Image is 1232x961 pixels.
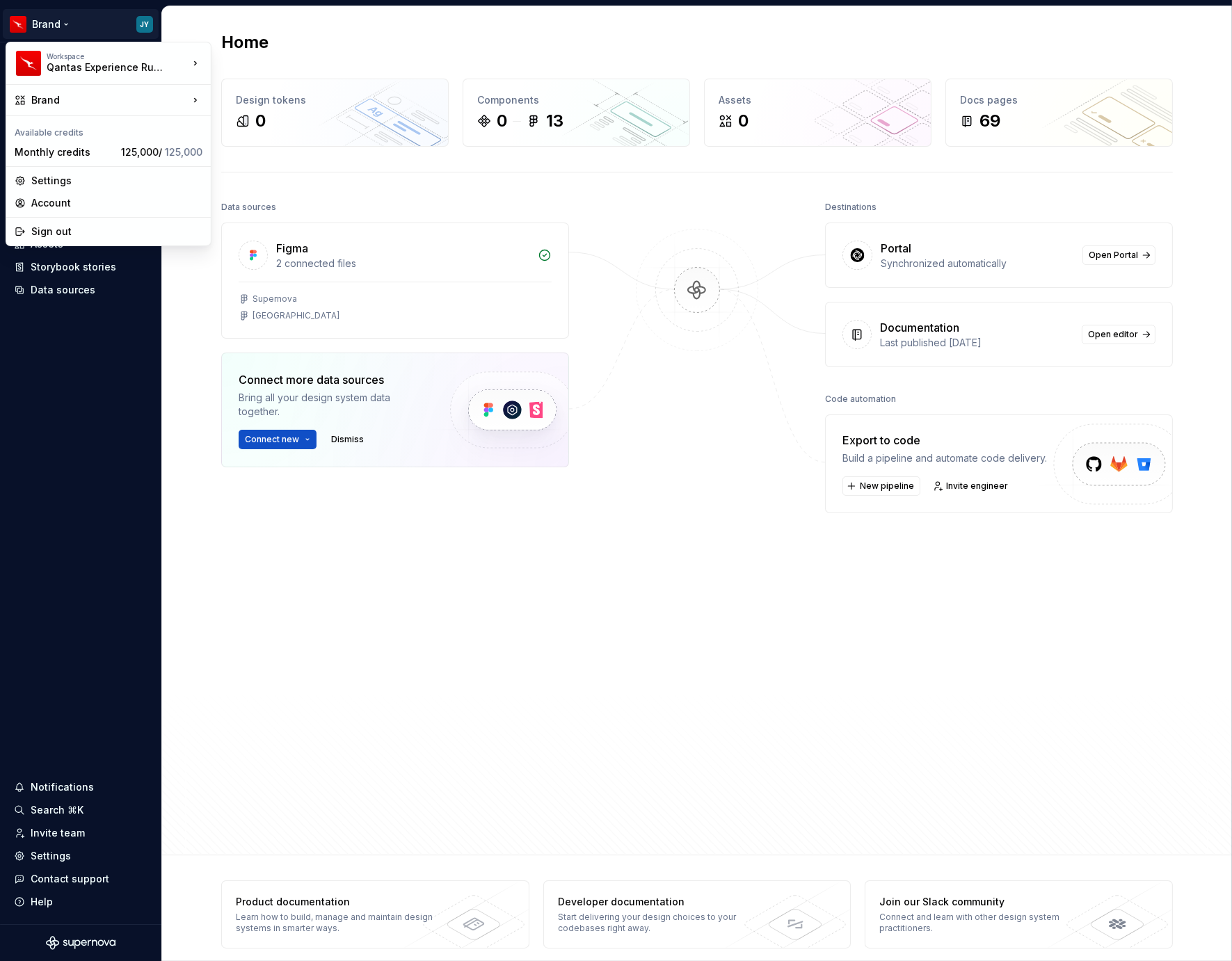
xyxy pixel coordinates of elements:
[165,146,202,158] span: 125,000
[31,196,202,210] div: Account
[9,119,208,141] div: Available credits
[31,174,202,188] div: Settings
[16,51,41,76] img: 6b187050-a3ed-48aa-8485-808e17fcee26.png
[31,225,202,239] div: Sign out
[31,93,189,107] div: Brand
[121,146,202,158] span: 125,000 /
[15,145,115,159] div: Monthly credits
[47,60,165,74] div: Qantas Experience Runway (QXR)
[47,52,189,60] div: Workspace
